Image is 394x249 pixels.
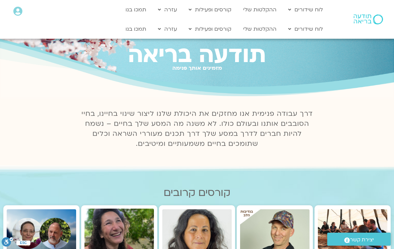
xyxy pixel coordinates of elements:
a: תמכו בנו [122,23,150,35]
h2: קורסים קרובים [3,187,391,199]
a: יצירת קשר [327,233,391,246]
img: תודעה בריאה [354,14,383,24]
a: עזרה [155,3,180,16]
p: דרך עבודה פנימית אנו מחזקים את היכולת שלנו ליצור שינוי בחיינו, בחיי הסובבים אותנו ובעולם כולו. לא... [77,109,317,149]
a: לוח שידורים [285,23,326,35]
a: ההקלטות שלי [240,3,280,16]
a: קורסים ופעילות [185,23,235,35]
a: ההקלטות שלי [240,23,280,35]
a: תמכו בנו [122,3,150,16]
a: לוח שידורים [285,3,326,16]
a: קורסים ופעילות [185,3,235,16]
span: יצירת קשר [350,235,374,244]
a: עזרה [155,23,180,35]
